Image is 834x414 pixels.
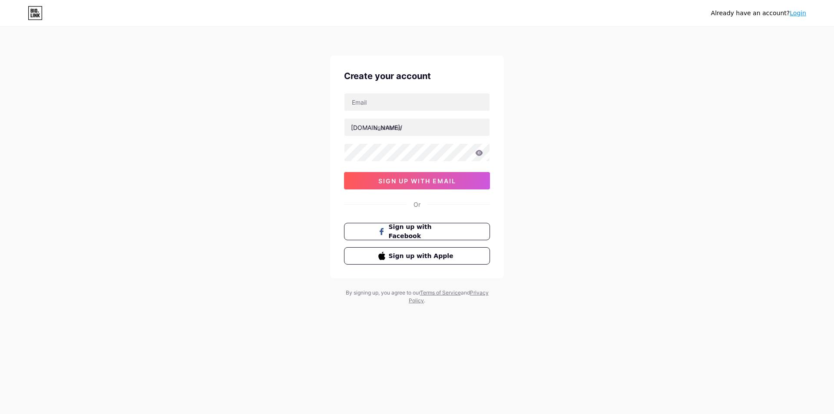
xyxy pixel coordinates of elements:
button: Sign up with Facebook [344,223,490,240]
a: Login [790,10,806,17]
input: Email [344,93,490,111]
div: Or [414,200,420,209]
div: Already have an account? [711,9,806,18]
span: sign up with email [378,177,456,185]
div: Create your account [344,70,490,83]
input: username [344,119,490,136]
button: sign up with email [344,172,490,189]
span: Sign up with Facebook [389,222,456,241]
a: Terms of Service [420,289,461,296]
div: By signing up, you agree to our and . [343,289,491,305]
button: Sign up with Apple [344,247,490,265]
span: Sign up with Apple [389,252,456,261]
div: [DOMAIN_NAME]/ [351,123,402,132]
